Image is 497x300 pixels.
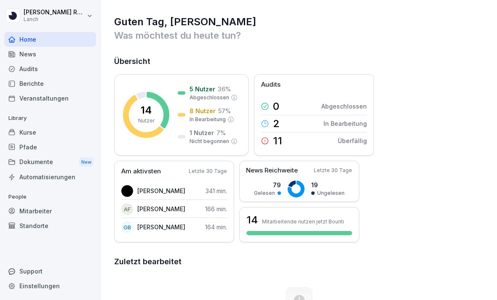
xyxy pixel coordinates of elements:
[338,136,367,145] p: Überfällig
[137,204,185,213] p: [PERSON_NAME]
[218,85,231,93] p: 36 %
[206,186,227,195] p: 341 min.
[311,181,345,189] p: 19
[216,128,226,137] p: 7 %
[4,32,96,47] a: Home
[4,61,96,76] a: Audits
[218,106,231,115] p: 57 %
[273,101,279,112] p: 0
[205,223,227,231] p: 164 min.
[246,213,258,227] h3: 14
[190,106,216,115] p: 8 Nutzer
[4,190,96,204] p: People
[4,204,96,218] a: Mitarbeiter
[114,15,484,29] h1: Guten Tag, [PERSON_NAME]
[4,76,96,91] a: Berichte
[314,167,352,174] p: Letzte 30 Tage
[321,102,367,111] p: Abgeschlossen
[190,138,229,145] p: Nicht begonnen
[121,203,133,215] div: AF
[246,166,298,175] p: News Reichweite
[190,116,226,123] p: In Bearbeitung
[4,154,96,170] a: DokumenteNew
[4,125,96,140] a: Kurse
[4,112,96,125] p: Library
[4,264,96,279] div: Support
[4,279,96,293] a: Einstellungen
[261,80,281,90] p: Audits
[190,128,214,137] p: 1 Nutzer
[138,117,155,125] p: Nutzer
[189,167,227,175] p: Letzte 30 Tage
[4,154,96,170] div: Dokumente
[121,221,133,233] div: GB
[4,140,96,154] a: Pfade
[4,91,96,106] a: Veranstaltungen
[323,119,367,128] p: In Bearbeitung
[137,186,185,195] p: [PERSON_NAME]
[4,47,96,61] a: News
[273,136,282,146] p: 11
[254,189,275,197] p: Gelesen
[121,185,133,197] img: h2meczspwsedmluuglg6fadu.png
[141,105,152,115] p: 14
[273,119,280,129] p: 2
[114,56,484,67] h2: Übersicht
[24,9,85,16] p: [PERSON_NAME] Renner
[121,167,161,176] p: Am aktivsten
[4,218,96,233] a: Standorte
[114,256,484,268] h2: Zuletzt bearbeitet
[317,189,345,197] p: Ungelesen
[254,181,281,189] p: 79
[114,29,484,42] p: Was möchtest du heute tun?
[205,204,227,213] p: 166 min.
[190,85,215,93] p: 5 Nutzer
[79,157,94,167] div: New
[4,170,96,184] a: Automatisierungen
[190,94,229,101] p: Abgeschlossen
[24,16,85,22] p: Lanch
[262,218,344,225] p: Mitarbeitende nutzen jetzt Bounti
[137,223,185,231] p: [PERSON_NAME]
